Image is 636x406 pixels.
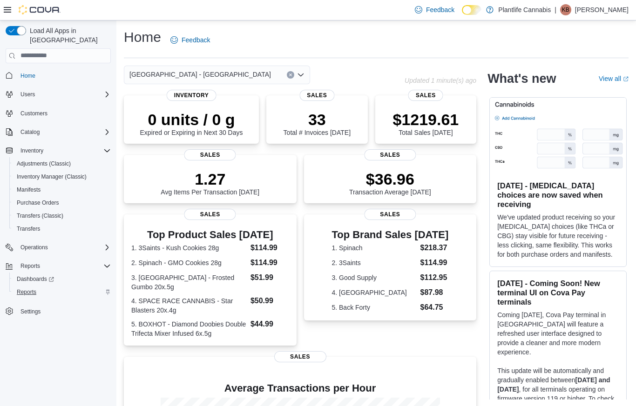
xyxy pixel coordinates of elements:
[13,171,90,182] a: Inventory Manager (Classic)
[599,75,629,82] a: View allExternal link
[13,223,44,234] a: Transfers
[161,170,259,196] div: Avg Items Per Transaction [DATE]
[299,90,334,101] span: Sales
[2,69,115,82] button: Home
[13,197,63,208] a: Purchase Orders
[284,110,351,129] p: 33
[26,26,111,45] span: Load All Apps in [GEOGRAPHIC_DATA]
[426,5,454,14] span: Feedback
[575,4,629,15] p: [PERSON_NAME]
[17,260,44,272] button: Reports
[17,275,54,283] span: Dashboards
[167,31,214,49] a: Feedback
[2,260,115,273] button: Reports
[17,89,111,100] span: Users
[562,4,569,15] span: KB
[13,210,67,221] a: Transfers (Classic)
[140,110,243,136] div: Expired or Expiring in Next 30 Days
[140,110,243,129] p: 0 units / 0 g
[2,106,115,120] button: Customers
[497,181,619,209] h3: [DATE] - [MEDICAL_DATA] choices are now saved when receiving
[124,28,161,47] h1: Home
[20,110,47,117] span: Customers
[6,65,111,342] nav: Complex example
[462,5,481,15] input: Dark Mode
[284,110,351,136] div: Total # Invoices [DATE]
[161,170,259,188] p: 1.27
[17,199,59,206] span: Purchase Orders
[17,306,44,317] a: Settings
[184,209,236,220] span: Sales
[131,258,247,267] dt: 2. Spinach - GMO Cookies 28g
[17,145,47,156] button: Inventory
[392,110,459,129] p: $1219.61
[131,243,247,253] dt: 1. 3Saints - Kush Cookies 28g
[9,170,115,183] button: Inventory Manager (Classic)
[9,157,115,170] button: Adjustments (Classic)
[9,273,115,286] a: Dashboards
[332,229,448,240] h3: Top Brand Sales [DATE]
[332,258,416,267] dt: 2. 3Saints
[17,288,36,296] span: Reports
[13,158,74,169] a: Adjustments (Classic)
[17,212,63,220] span: Transfers (Classic)
[9,209,115,222] button: Transfers (Classic)
[405,77,476,84] p: Updated 1 minute(s) ago
[9,286,115,299] button: Reports
[332,273,416,282] dt: 3. Good Supply
[13,286,111,298] span: Reports
[250,257,289,268] dd: $114.99
[17,126,43,138] button: Catalog
[2,88,115,101] button: Users
[497,213,619,259] p: We've updated product receiving so your [MEDICAL_DATA] choices (like THCa or CBG) stay visible fo...
[349,170,431,196] div: Transaction Average [DATE]
[2,144,115,157] button: Inventory
[420,272,449,283] dd: $112.95
[13,273,111,285] span: Dashboards
[17,108,51,119] a: Customers
[487,71,556,86] h2: What's new
[17,242,111,253] span: Operations
[9,196,115,209] button: Purchase Orders
[20,147,43,154] span: Inventory
[13,223,111,234] span: Transfers
[297,71,304,79] button: Open list of options
[392,110,459,136] div: Total Sales [DATE]
[332,243,416,253] dt: 1. Spinach
[13,158,111,169] span: Adjustments (Classic)
[498,4,551,15] p: Plantlife Cannabis
[131,273,247,292] dt: 3. [GEOGRAPHIC_DATA] - Frosted Gumbo 20x.5g
[17,305,111,317] span: Settings
[497,310,619,357] p: Coming [DATE], Cova Pay terminal in [GEOGRAPHIC_DATA] will feature a refreshed user interface des...
[129,69,271,80] span: [GEOGRAPHIC_DATA] - [GEOGRAPHIC_DATA]
[20,308,41,315] span: Settings
[13,184,111,195] span: Manifests
[250,242,289,253] dd: $114.99
[182,35,210,45] span: Feedback
[2,241,115,254] button: Operations
[13,171,111,182] span: Inventory Manager (Classic)
[17,126,111,138] span: Catalog
[131,383,469,394] h4: Average Transactions per Hour
[17,160,71,167] span: Adjustments (Classic)
[250,295,289,306] dd: $50.99
[349,170,431,188] p: $36.96
[420,257,449,268] dd: $114.99
[13,197,111,208] span: Purchase Orders
[131,296,247,315] dt: 4. SPACE RACE CANNABIS - Star Blasters 20x.4g
[17,225,40,233] span: Transfers
[364,209,416,220] span: Sales
[17,242,52,253] button: Operations
[332,303,416,312] dt: 5. Back Forty
[131,319,247,338] dt: 5. BOXHOT - Diamond Doobies Double Trifecta Mixer Infused 6x.5g
[17,70,111,81] span: Home
[13,210,111,221] span: Transfers (Classic)
[17,186,41,193] span: Manifests
[332,288,416,297] dt: 4. [GEOGRAPHIC_DATA]
[13,286,40,298] a: Reports
[560,4,571,15] div: Kim Bore
[274,351,326,362] span: Sales
[287,71,294,79] button: Clear input
[9,222,115,235] button: Transfers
